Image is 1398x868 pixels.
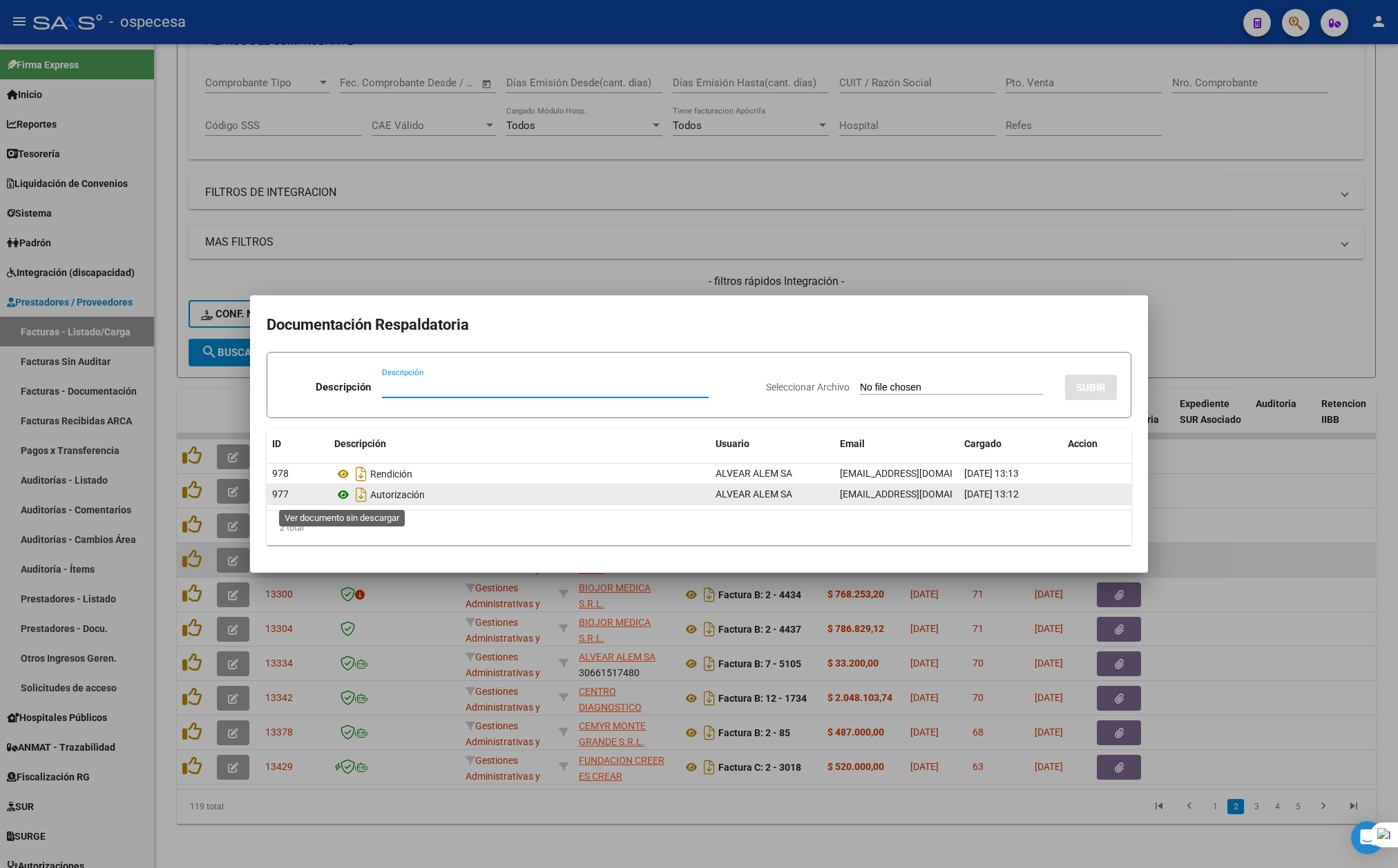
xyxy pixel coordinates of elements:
[840,489,993,500] span: [EMAIL_ADDRESS][DOMAIN_NAME]
[267,312,1131,338] h2: Documentación Respaldatoria
[1076,382,1106,394] span: SUBIR
[267,429,329,459] datatable-header-cell: ID
[716,438,749,449] span: Usuario
[267,511,1131,545] div: 2 total
[334,484,705,506] div: Autorización
[716,489,792,500] span: ALVEAR ALEM SA
[1351,821,1384,854] div: Open Intercom Messenger
[840,468,993,479] span: [EMAIL_ADDRESS][DOMAIN_NAME]
[834,429,959,459] datatable-header-cell: Email
[334,463,705,485] div: Rendición
[964,438,1002,449] span: Cargado
[1062,429,1131,459] datatable-header-cell: Accion
[352,463,370,485] i: Descargar documento
[959,429,1062,459] datatable-header-cell: Cargado
[964,468,1019,479] span: [DATE] 13:13
[316,379,371,395] p: Descripción
[964,489,1019,500] span: [DATE] 13:12
[352,484,370,506] i: Descargar documento
[272,489,289,500] span: 977
[1068,438,1098,449] span: Accion
[710,429,834,459] datatable-header-cell: Usuario
[766,382,850,393] span: Seleccionar Archivo
[272,468,289,479] span: 978
[716,468,792,479] span: ALVEAR ALEM SA
[840,438,865,449] span: Email
[329,429,710,459] datatable-header-cell: Descripción
[334,438,386,449] span: Descripción
[1065,375,1117,400] button: SUBIR
[272,438,281,449] span: ID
